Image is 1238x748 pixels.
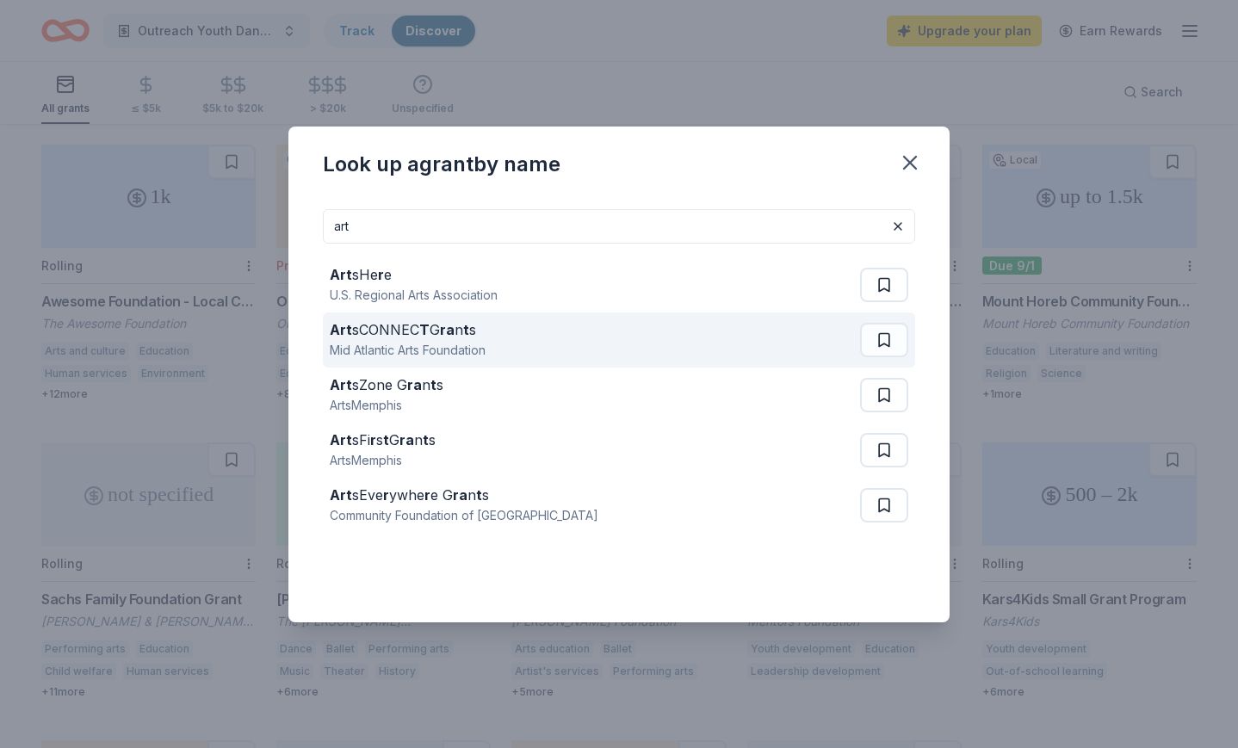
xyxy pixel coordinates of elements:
div: Mid Atlantic Arts Foundation [330,340,486,361]
strong: T [419,321,430,338]
strong: t [423,431,429,448]
div: U.S. Regional Arts Association [330,285,498,306]
div: ArtsMemphis [330,395,443,416]
strong: ra [453,486,467,504]
div: Community Foundation of [GEOGRAPHIC_DATA] [330,505,598,526]
strong: t [463,321,469,338]
strong: ra [407,376,422,393]
strong: r [370,431,376,448]
strong: Art [330,486,352,504]
div: ArtsMemphis [330,450,436,471]
strong: r [383,486,389,504]
strong: Art [330,266,352,283]
div: sZone G n s [330,374,443,395]
strong: Art [330,376,352,393]
strong: ra [399,431,414,448]
input: Search [323,209,915,244]
div: Look up a grant by name [323,151,560,178]
strong: Art [330,321,352,338]
div: sCONNEC G n s [330,319,486,340]
strong: t [383,431,389,448]
div: sHe e [330,264,498,285]
strong: r [424,486,430,504]
strong: r [378,266,384,283]
strong: Art [330,431,352,448]
strong: t [476,486,482,504]
strong: t [430,376,436,393]
div: sFi s G n s [330,430,436,450]
strong: ra [440,321,455,338]
div: sEve ywhe e G n s [330,485,598,505]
